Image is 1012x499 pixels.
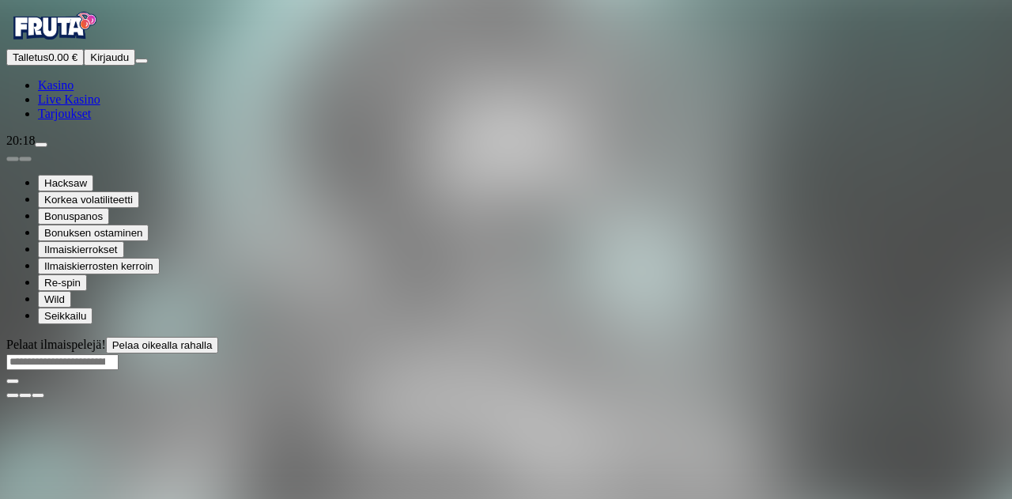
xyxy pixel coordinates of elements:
button: menu [135,59,148,63]
button: Wild [38,291,71,308]
button: Korkea volatiliteetti [38,191,139,208]
button: Talletusplus icon0.00 € [6,49,84,66]
nav: Primary [6,6,1006,121]
span: 0.00 € [48,51,77,63]
button: prev slide [6,157,19,161]
button: play icon [6,379,19,384]
span: Talletus [13,51,48,63]
span: 20:18 [6,134,35,147]
button: Seikkailu [38,308,93,324]
span: Kasino [38,78,74,92]
button: Bonuksen ostaminen [38,225,149,241]
button: Kirjaudu [84,49,135,66]
span: Live Kasino [38,93,100,106]
button: chevron-down icon [19,393,32,398]
span: Bonuksen ostaminen [44,227,142,239]
span: Kirjaudu [90,51,129,63]
span: Pelaa oikealla rahalla [112,339,213,351]
span: Bonuspanos [44,210,103,222]
a: diamond iconKasino [38,78,74,92]
input: Search [6,354,119,370]
a: poker-chip iconLive Kasino [38,93,100,106]
button: Hacksaw [38,175,93,191]
span: Ilmaiskierrosten kerroin [44,260,153,272]
button: close icon [6,393,19,398]
button: next slide [19,157,32,161]
a: Fruta [6,35,101,48]
a: gift-inverted iconTarjoukset [38,107,91,120]
span: Tarjoukset [38,107,91,120]
button: Ilmaiskierrosten kerroin [38,258,160,274]
span: Re-spin [44,277,81,289]
span: Wild [44,293,65,305]
button: fullscreen icon [32,393,44,398]
span: Hacksaw [44,177,87,189]
img: Fruta [6,6,101,46]
button: Ilmaiskierrokset [38,241,124,258]
span: Korkea volatiliteetti [44,194,133,206]
button: Pelaa oikealla rahalla [106,337,219,353]
button: Bonuspanos [38,208,109,225]
button: live-chat [35,142,47,147]
button: Re-spin [38,274,87,291]
div: Pelaat ilmaispelejä! [6,337,1006,353]
span: Seikkailu [44,310,86,322]
span: Ilmaiskierrokset [44,244,118,255]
